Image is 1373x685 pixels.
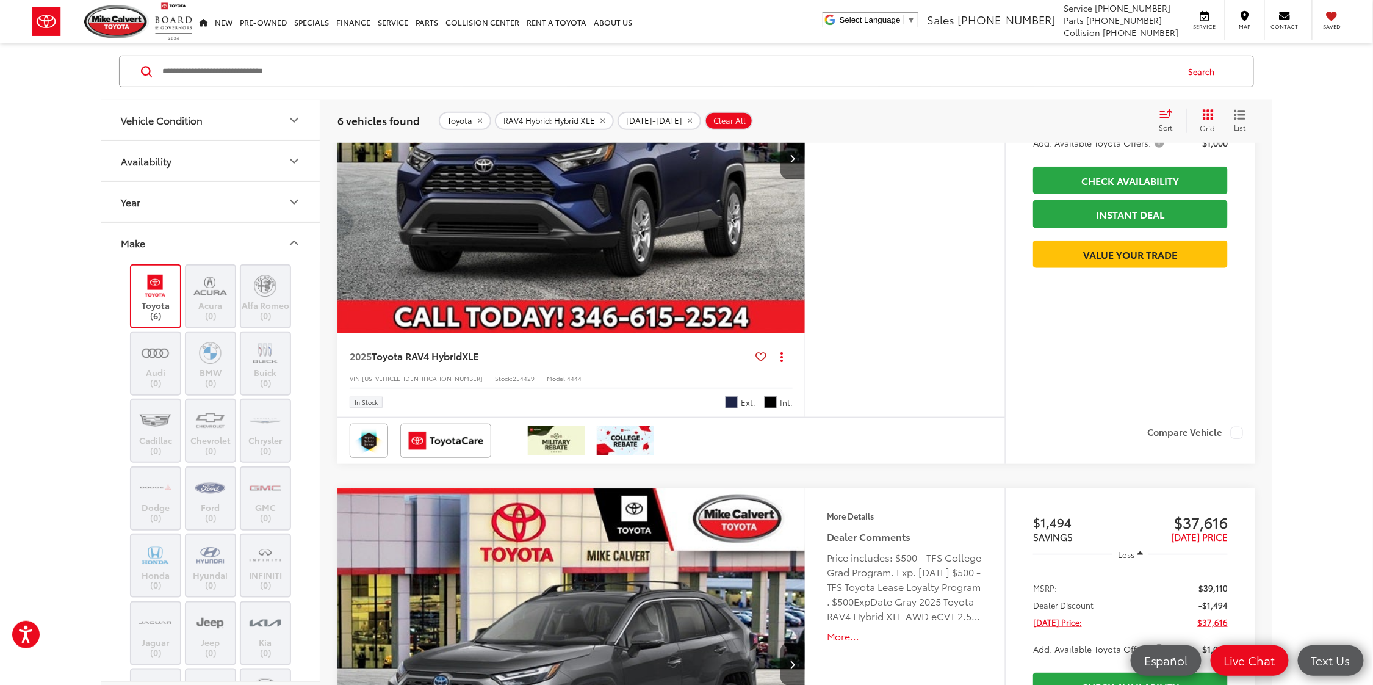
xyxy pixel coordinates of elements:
[1202,643,1228,655] span: $1,000
[248,339,282,368] img: Mike Calvert Toyota in Houston, TX)
[139,271,172,300] img: Mike Calvert Toyota in Houston, TX)
[1231,23,1258,31] span: Map
[139,474,172,502] img: Mike Calvert Toyota in Houston, TX)
[241,541,290,590] label: INFINITI (0)
[1218,653,1281,668] span: Live Chat
[355,399,378,405] span: In Stock
[1033,200,1228,228] a: Instant Deal
[287,153,301,168] div: Availability
[780,352,783,361] span: dropdown dots
[1171,530,1228,543] span: [DATE] PRICE
[241,608,290,658] label: Kia (0)
[121,114,203,126] div: Vehicle Condition
[1119,549,1135,560] span: Less
[1298,645,1364,676] a: Text Us
[193,608,227,637] img: Mike Calvert Toyota in Houston, TX)
[362,374,483,383] span: [US_VEHICLE_IDENTIFICATION_NUMBER]
[121,155,171,167] div: Availability
[439,112,491,130] button: remove Toyota
[1033,582,1057,594] span: MSRP:
[462,349,478,363] span: XLE
[547,374,567,383] span: Model:
[827,550,984,623] div: Price includes: $500 - TFS College Grad Program. Exp. [DATE] $500 - TFS Toyota Lease Loyalty Prog...
[248,541,282,570] img: Mike Calvert Toyota in Houston, TX)
[597,426,654,455] img: /static/brand-toyota/National_Assets/toyota-college-grad.jpeg?height=48
[1177,56,1233,87] button: Search
[193,541,227,570] img: Mike Calvert Toyota in Houston, TX)
[121,196,140,208] div: Year
[618,112,701,130] button: remove 2025-2025
[1138,653,1194,668] span: Español
[1112,543,1149,565] button: Less
[780,137,805,179] button: Next image
[1033,530,1073,543] span: SAVINGS
[287,112,301,127] div: Vehicle Condition
[241,474,290,523] label: GMC (0)
[1033,137,1169,149] button: Add. Available Toyota Offers:
[1033,643,1169,655] button: Add. Available Toyota Offers:
[186,339,236,388] label: BMW (0)
[193,474,227,502] img: Mike Calvert Toyota in Houston, TX)
[139,406,172,435] img: Mike Calvert Toyota in Houston, TX)
[101,141,321,181] button: AvailabilityAvailability
[287,194,301,209] div: Year
[248,406,282,435] img: Mike Calvert Toyota in Houston, TX)
[1086,14,1162,26] span: [PHONE_NUMBER]
[350,349,751,363] a: 2025Toyota RAV4 HybridXLE
[1033,599,1094,611] span: Dealer Discount
[193,271,227,300] img: Mike Calvert Toyota in Houston, TX)
[1153,109,1186,133] button: Select sort value
[1131,645,1202,676] a: Español
[1033,241,1228,268] a: Value Your Trade
[907,15,915,24] span: ▼
[447,116,472,126] span: Toyota
[131,406,181,455] label: Cadillac (0)
[1319,23,1346,31] span: Saved
[1064,26,1100,38] span: Collision
[840,15,915,24] a: Select Language​
[241,406,290,455] label: Chrysler (0)
[248,608,282,637] img: Mike Calvert Toyota in Houston, TX)
[186,541,236,590] label: Hyundai (0)
[139,608,172,637] img: Mike Calvert Toyota in Houston, TX)
[1033,643,1167,655] span: Add. Available Toyota Offers:
[1271,23,1299,31] span: Contact
[567,374,582,383] span: 4444
[1200,123,1216,133] span: Grid
[957,12,1055,27] span: [PHONE_NUMBER]
[741,397,755,408] span: Ext.
[927,12,954,27] span: Sales
[1186,109,1225,133] button: Grid View
[1198,582,1228,594] span: $39,110
[193,406,227,435] img: Mike Calvert Toyota in Houston, TX)
[1103,26,1179,38] span: [PHONE_NUMBER]
[705,112,753,130] button: Clear All
[1033,513,1131,531] span: $1,494
[503,116,595,126] span: RAV4 Hybrid: Hybrid XLE
[372,349,462,363] span: Toyota RAV4 Hybrid
[1064,2,1092,14] span: Service
[131,608,181,658] label: Jaguar (0)
[350,349,372,363] span: 2025
[1234,122,1246,132] span: List
[186,474,236,523] label: Ford (0)
[248,474,282,502] img: Mike Calvert Toyota in Houston, TX)
[186,406,236,455] label: Chevrolet (0)
[241,271,290,321] label: Alfa Romeo (0)
[827,629,984,643] button: More...
[1191,23,1219,31] span: Service
[1197,616,1228,628] span: $37,616
[726,396,738,408] span: Blueprint
[1095,2,1171,14] span: [PHONE_NUMBER]
[161,57,1177,86] input: Search by Make, Model, or Keyword
[1033,616,1082,628] span: [DATE] Price:
[403,426,489,455] img: ToyotaCare Mike Calvert Toyota Houston TX
[1159,122,1173,132] span: Sort
[780,397,793,408] span: Int.
[193,339,227,368] img: Mike Calvert Toyota in Houston, TX)
[1064,14,1084,26] span: Parts
[248,271,282,300] img: Mike Calvert Toyota in Houston, TX)
[1147,427,1243,439] label: Compare Vehicle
